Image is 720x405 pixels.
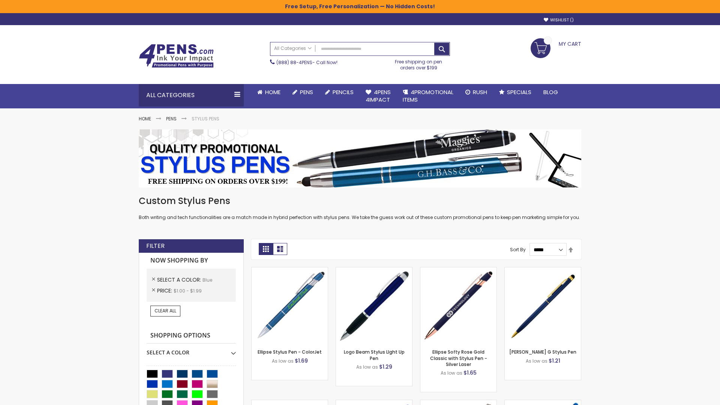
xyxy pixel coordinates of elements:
[146,242,165,250] strong: Filter
[473,88,487,96] span: Rush
[265,88,280,96] span: Home
[356,364,378,370] span: As low as
[333,88,354,96] span: Pencils
[505,267,581,343] img: Meryl G Stylus Pen-Blue
[174,288,202,294] span: $1.00 - $1.99
[166,115,177,122] a: Pens
[259,243,273,255] strong: Grid
[272,358,294,364] span: As low as
[526,358,547,364] span: As low as
[192,115,219,122] strong: Stylus Pens
[157,287,174,294] span: Price
[319,84,360,100] a: Pencils
[344,349,405,361] a: Logo Beam Stylus LIght Up Pen
[154,307,176,314] span: Clear All
[139,195,581,207] h1: Custom Stylus Pens
[507,88,531,96] span: Specials
[276,59,312,66] a: (888) 88-4PENS
[379,363,392,370] span: $1.29
[147,328,236,344] strong: Shopping Options
[420,267,496,343] img: Ellipse Softy Rose Gold Classic with Stylus Pen - Silver Laser-Blue
[366,88,391,103] span: 4Pens 4impact
[252,267,328,343] img: Ellipse Stylus Pen - ColorJet-Blue
[510,246,526,253] label: Sort By
[336,267,412,273] a: Logo Beam Stylus LIght Up Pen-Blue
[544,17,574,23] a: Wishlist
[157,276,202,283] span: Select A Color
[276,59,337,66] span: - Call Now!
[251,84,286,100] a: Home
[258,349,322,355] a: Ellipse Stylus Pen - ColorJet
[543,88,558,96] span: Blog
[441,370,462,376] span: As low as
[336,267,412,343] img: Logo Beam Stylus LIght Up Pen-Blue
[139,129,581,187] img: Stylus Pens
[549,357,560,364] span: $1.21
[295,357,308,364] span: $1.69
[286,84,319,100] a: Pens
[403,88,453,103] span: 4PROMOTIONAL ITEMS
[139,84,244,106] div: All Categories
[493,84,537,100] a: Specials
[139,44,214,68] img: 4Pens Custom Pens and Promotional Products
[430,349,487,367] a: Ellipse Softy Rose Gold Classic with Stylus Pen - Silver Laser
[252,267,328,273] a: Ellipse Stylus Pen - ColorJet-Blue
[509,349,576,355] a: [PERSON_NAME] G Stylus Pen
[420,267,496,273] a: Ellipse Softy Rose Gold Classic with Stylus Pen - Silver Laser-Blue
[463,369,477,376] span: $1.65
[274,45,312,51] span: All Categories
[397,84,459,108] a: 4PROMOTIONALITEMS
[139,115,151,122] a: Home
[360,84,397,108] a: 4Pens4impact
[459,84,493,100] a: Rush
[537,84,564,100] a: Blog
[505,267,581,273] a: Meryl G Stylus Pen-Blue
[147,253,236,268] strong: Now Shopping by
[147,343,236,356] div: Select A Color
[150,306,180,316] a: Clear All
[202,277,212,283] span: Blue
[139,195,581,221] div: Both writing and tech functionalities are a match made in hybrid perfection with stylus pens. We ...
[300,88,313,96] span: Pens
[387,56,450,71] div: Free shipping on pen orders over $199
[270,42,315,55] a: All Categories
